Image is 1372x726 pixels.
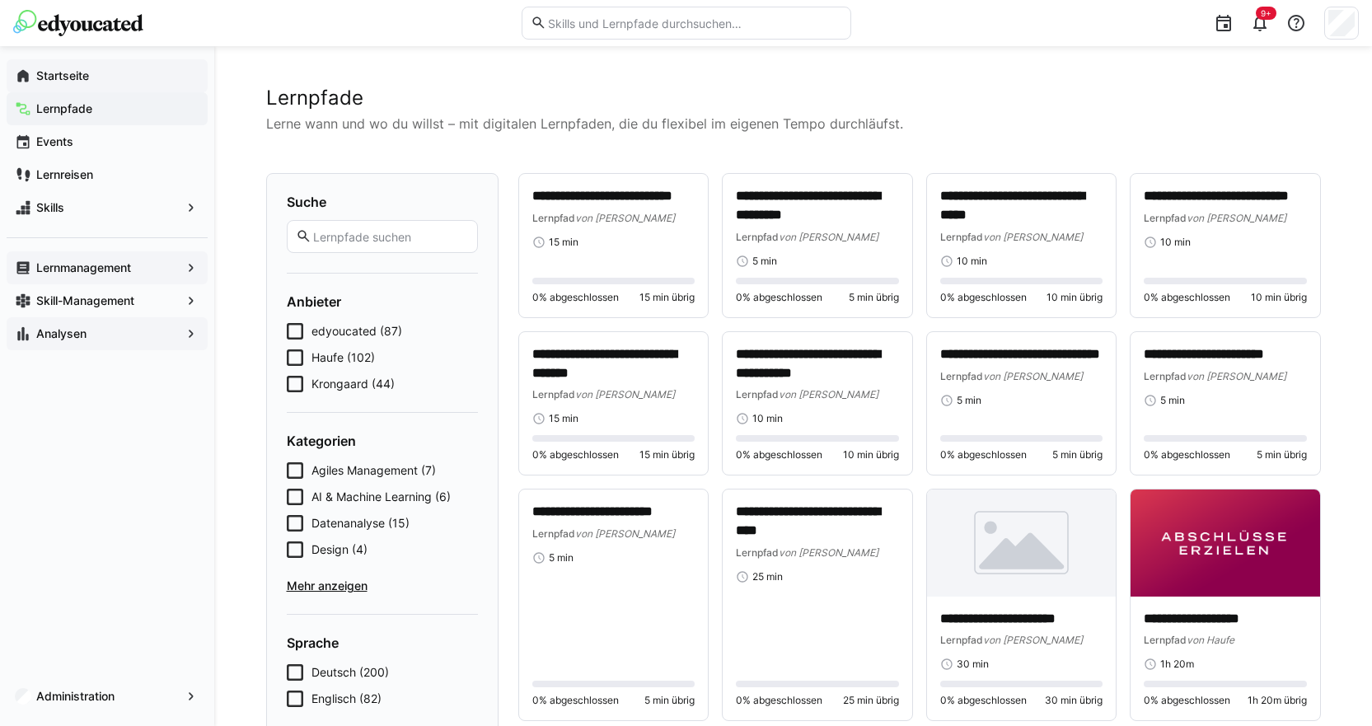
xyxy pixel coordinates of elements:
[1251,291,1307,304] span: 10 min übrig
[532,212,575,224] span: Lernpfad
[575,388,675,400] span: von [PERSON_NAME]
[849,291,899,304] span: 5 min übrig
[549,412,578,425] span: 15 min
[779,388,878,400] span: von [PERSON_NAME]
[736,291,822,304] span: 0% abgeschlossen
[940,634,983,646] span: Lernpfad
[311,462,436,479] span: Agiles Management (7)
[532,448,619,461] span: 0% abgeschlossen
[1187,370,1286,382] span: von [PERSON_NAME]
[957,255,987,268] span: 10 min
[639,448,695,461] span: 15 min übrig
[940,370,983,382] span: Lernpfad
[752,412,783,425] span: 10 min
[752,255,777,268] span: 5 min
[311,376,395,392] span: Krongaard (44)
[549,236,578,249] span: 15 min
[532,694,619,707] span: 0% abgeschlossen
[1144,370,1187,382] span: Lernpfad
[1187,634,1234,646] span: von Haufe
[736,546,779,559] span: Lernpfad
[287,194,478,210] h4: Suche
[311,664,389,681] span: Deutsch (200)
[957,658,989,671] span: 30 min
[1160,394,1185,407] span: 5 min
[940,448,1027,461] span: 0% abgeschlossen
[1257,448,1307,461] span: 5 min übrig
[1261,8,1271,18] span: 9+
[549,551,574,564] span: 5 min
[983,231,1083,243] span: von [PERSON_NAME]
[940,291,1027,304] span: 0% abgeschlossen
[311,541,368,558] span: Design (4)
[311,515,410,532] span: Datenanalyse (15)
[779,231,878,243] span: von [PERSON_NAME]
[1248,694,1307,707] span: 1h 20m übrig
[266,114,1321,133] p: Lerne wann und wo du willst – mit digitalen Lernpfaden, die du flexibel im eigenen Tempo durchläu...
[311,323,402,340] span: edyoucated (87)
[927,489,1117,596] img: image
[736,448,822,461] span: 0% abgeschlossen
[311,229,468,244] input: Lernpfade suchen
[287,635,478,651] h4: Sprache
[779,546,878,559] span: von [PERSON_NAME]
[311,349,375,366] span: Haufe (102)
[1144,634,1187,646] span: Lernpfad
[287,433,478,449] h4: Kategorien
[843,694,899,707] span: 25 min übrig
[1160,236,1191,249] span: 10 min
[575,527,675,540] span: von [PERSON_NAME]
[940,694,1027,707] span: 0% abgeschlossen
[1144,448,1230,461] span: 0% abgeschlossen
[1187,212,1286,224] span: von [PERSON_NAME]
[1052,448,1103,461] span: 5 min übrig
[644,694,695,707] span: 5 min übrig
[1160,658,1194,671] span: 1h 20m
[532,388,575,400] span: Lernpfad
[1131,489,1320,596] img: image
[752,570,783,583] span: 25 min
[940,231,983,243] span: Lernpfad
[287,293,478,310] h4: Anbieter
[532,527,575,540] span: Lernpfad
[546,16,841,30] input: Skills und Lernpfade durchsuchen…
[983,634,1083,646] span: von [PERSON_NAME]
[1144,291,1230,304] span: 0% abgeschlossen
[639,291,695,304] span: 15 min übrig
[983,370,1083,382] span: von [PERSON_NAME]
[311,691,382,707] span: Englisch (82)
[287,578,478,594] span: Mehr anzeigen
[266,86,1321,110] h2: Lernpfade
[736,388,779,400] span: Lernpfad
[1045,694,1103,707] span: 30 min übrig
[843,448,899,461] span: 10 min übrig
[957,394,981,407] span: 5 min
[1144,694,1230,707] span: 0% abgeschlossen
[1144,212,1187,224] span: Lernpfad
[1047,291,1103,304] span: 10 min übrig
[575,212,675,224] span: von [PERSON_NAME]
[532,291,619,304] span: 0% abgeschlossen
[736,694,822,707] span: 0% abgeschlossen
[736,231,779,243] span: Lernpfad
[311,489,451,505] span: AI & Machine Learning (6)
